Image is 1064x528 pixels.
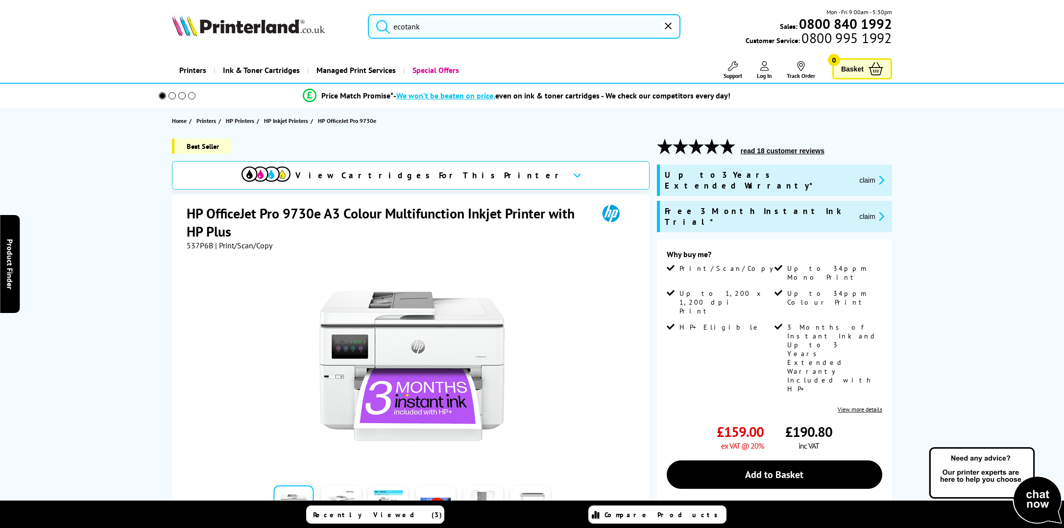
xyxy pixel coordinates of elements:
span: Price Match Promise* [321,91,393,100]
span: HP Printers [226,116,254,126]
span: 0 [828,54,840,66]
span: £190.80 [785,423,832,441]
span: Home [172,116,187,126]
span: ex VAT @ 20% [721,441,764,451]
span: 537P6B [187,240,213,250]
a: Add to Basket [667,460,882,489]
a: HP Inkjet Printers [264,116,311,126]
span: HP OfficeJet Pro 9730e [318,116,376,126]
span: HP+ Eligible [679,323,761,332]
a: 0800 840 1992 [798,19,892,28]
span: Print/Scan/Copy [679,264,780,273]
span: Up to 3 Years Extended Warranty* [665,169,851,191]
h1: HP OfficeJet Pro 9730e A3 Colour Multifunction Inkjet Printer with HP Plus [187,204,588,240]
div: Why buy me? [667,249,882,264]
a: Track Order [787,61,815,79]
span: | Print/Scan/Copy [215,240,272,250]
img: Open Live Chat window [927,446,1064,526]
span: 3 Months of Instant Ink and Up to 3 Years Extended Warranty Included with HP+ [787,323,880,393]
a: Home [172,116,189,126]
a: Compare Products [588,505,726,524]
a: HP OfficeJet Pro 9730e [318,116,379,126]
a: Log In [757,61,772,79]
span: We won’t be beaten on price, [396,91,495,100]
span: Up to 1,200 x 1,200 dpi Print [679,289,773,315]
span: Log In [757,72,772,79]
span: Mon - Fri 9:00am - 5:30pm [826,7,892,17]
span: Up to 34ppm Mono Print [787,264,880,282]
span: Up to 34ppm Colour Print [787,289,880,307]
li: modal_Promise [145,87,888,104]
button: promo-description [856,211,887,222]
span: Product Finder [5,239,15,289]
span: HP Inkjet Printers [264,116,308,126]
a: View more details [838,406,882,413]
span: Sales: [780,22,798,31]
span: Compare Products [605,510,723,519]
span: View Cartridges For This Printer [295,170,565,181]
a: Printers [172,58,214,83]
span: 0800 995 1992 [800,33,892,43]
a: Printers [196,116,218,126]
span: Ink & Toner Cartridges [223,58,300,83]
img: HP OfficeJet Pro 9730e [316,270,508,462]
button: promo-description [856,174,887,186]
img: Printerland Logo [172,15,325,36]
a: Printerland Logo [172,15,356,38]
b: 0800 840 1992 [799,15,892,33]
input: Search pr [368,14,680,39]
a: Basket 0 [832,58,892,79]
a: Managed Print Services [307,58,403,83]
img: HP [588,204,633,222]
a: Recently Viewed (3) [306,505,444,524]
a: Support [724,61,742,79]
button: read 18 customer reviews [738,146,827,155]
div: - even on ink & toner cartridges - We check our competitors every day! [393,91,730,100]
span: Best Seller [172,139,231,154]
span: Customer Service: [746,33,892,45]
img: View Cartridges [242,167,290,182]
span: Basket [841,62,864,75]
span: Support [724,72,742,79]
span: Recently Viewed (3) [313,510,442,519]
span: Free 3 Month Instant Ink Trial* [665,206,851,227]
a: Special Offers [403,58,466,83]
a: HP Printers [226,116,257,126]
span: £159.00 [717,423,764,441]
a: Ink & Toner Cartridges [214,58,307,83]
span: Printers [196,116,216,126]
span: inc VAT [798,441,819,451]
